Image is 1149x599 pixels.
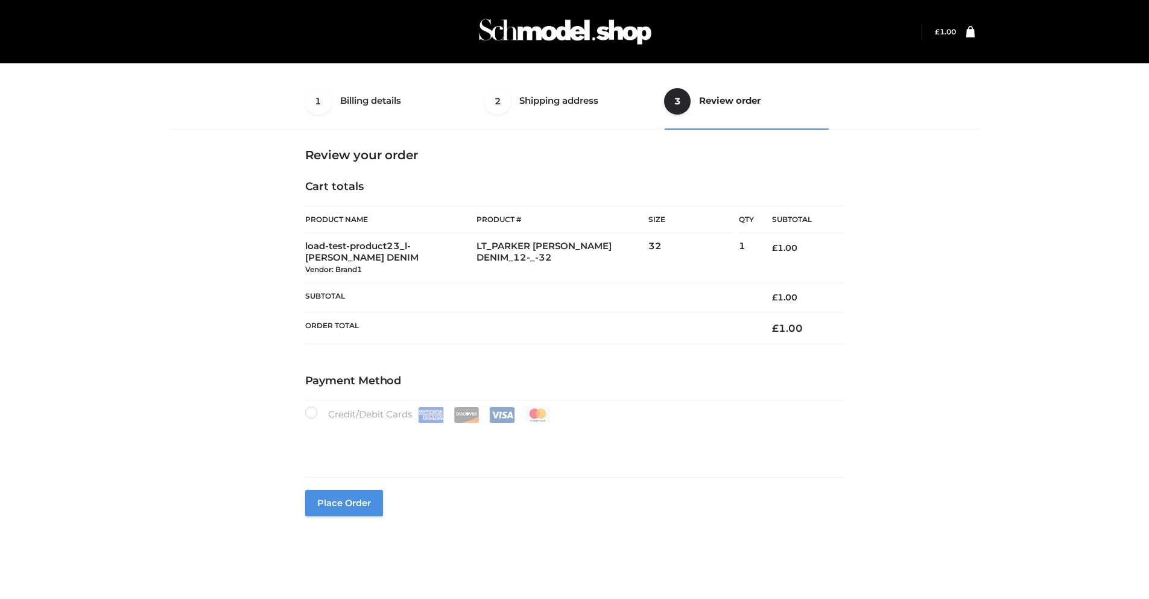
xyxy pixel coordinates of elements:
[754,206,844,233] th: Subtotal
[772,322,779,334] span: £
[305,375,844,388] h4: Payment Method
[305,407,552,423] label: Credit/Debit Cards
[525,407,551,423] img: Mastercard
[739,206,754,233] th: Qty
[935,27,940,36] span: £
[648,233,739,282] td: 32
[772,292,777,303] span: £
[648,206,733,233] th: Size
[739,233,754,282] td: 1
[772,322,803,334] bdi: 1.00
[418,407,444,423] img: Amex
[935,27,956,36] a: £1.00
[303,420,842,464] iframe: Secure payment input frame
[305,180,844,194] h4: Cart totals
[305,490,383,516] button: Place order
[454,407,480,423] img: Discover
[305,312,754,344] th: Order Total
[305,148,844,162] h3: Review your order
[772,292,797,303] bdi: 1.00
[476,206,648,233] th: Product #
[935,27,956,36] bdi: 1.00
[305,282,754,312] th: Subtotal
[772,242,797,253] bdi: 1.00
[305,265,362,274] small: Vendor: Brand1
[476,233,648,282] td: LT_PARKER [PERSON_NAME] DENIM_12-_-32
[489,407,515,423] img: Visa
[305,206,477,233] th: Product Name
[305,233,477,282] td: load-test-product23_l-[PERSON_NAME] DENIM
[475,8,656,55] img: Schmodel Admin 964
[772,242,777,253] span: £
